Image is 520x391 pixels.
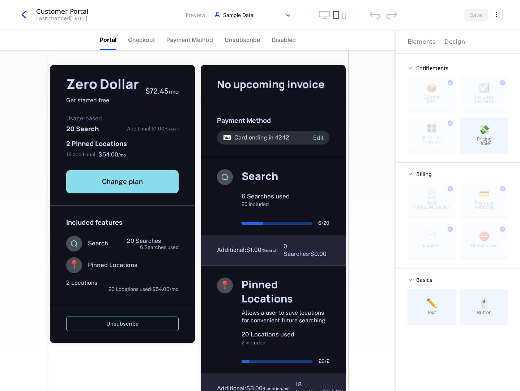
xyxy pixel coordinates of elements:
div: Elements [408,38,436,46]
span: 20 / 2 [319,358,329,365]
span: Edit [313,135,324,141]
sub: / mo [169,88,179,95]
span: Pinned Locations [242,277,293,306]
span: 📍 [217,278,233,293]
span: Usage-based [66,116,179,121]
span: Additional : $1.00 [127,125,179,132]
sub: / Search [165,127,179,131]
div: Last changed [DATE] [36,15,87,22]
span: ✏️ [426,299,437,308]
span: Entitlements [416,66,448,71]
button: tablet [333,11,339,19]
span: 4242 [275,134,289,141]
span: $54.00 [98,151,126,159]
span: 20 Searches [127,237,161,244]
div: undo [370,11,380,19]
span: Additional : $1.00 [217,246,278,254]
span: Included features [66,218,123,227]
span: 6 / 20 [318,220,329,227]
button: mobile [342,13,346,19]
span: 2 Locations [66,279,97,286]
span: Zero Dollar [66,77,139,91]
sub: / mo [118,152,126,158]
span: Search [242,169,278,183]
div: redo [386,11,397,19]
span: Payment Method [217,116,271,125]
div: Customer Portal [36,8,89,15]
button: desktop [319,11,330,19]
span: Pinned Locations [88,261,137,269]
span: 20 Locations used [242,331,294,338]
span: 🖱️ [479,299,490,308]
span: 💸 [479,125,490,134]
span: Payment Method [166,35,213,44]
i: search [217,169,233,185]
span: 6 Searches used [140,245,179,250]
span: Basics [416,278,432,283]
span: Search [88,239,108,248]
div: Design [444,38,465,46]
button: Change plan [66,170,179,193]
button: Unsubscribe [66,317,179,331]
span: Disabled [272,35,296,44]
span: 2 included [242,340,265,345]
i: visa [223,133,231,142]
span: 6 Searches used [242,193,290,200]
span: Billing [416,172,432,177]
span: 0 Searches · $0.00 [284,242,329,258]
span: Text [427,310,436,315]
span: Unsubscribe [225,35,260,44]
button: Select action [491,9,503,20]
span: Checkout [128,35,155,44]
span: 20 Search [66,124,99,133]
button: Save [464,9,488,22]
span: Get started free [66,96,139,104]
span: Pricing Table [477,137,491,146]
span: Preview: [186,12,207,19]
span: 2 Pinned Locations [66,139,127,148]
span: 20 included [242,201,269,207]
span: 📍 [66,257,82,273]
span: No upcoming invoice [217,77,325,91]
span: 18 additional [66,151,95,158]
span: Button [477,310,491,315]
sub: / Search [261,248,278,253]
span: 20 Locations used • $54.00 / mo [108,287,179,292]
i: search [66,236,82,252]
span: Card ending in [234,134,273,141]
div: Choose Sub Page [408,30,508,53]
span: $72.45 [145,86,169,96]
span: Portal [100,35,116,44]
span: Allows a user to save locations for convenient future searching [242,309,325,324]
